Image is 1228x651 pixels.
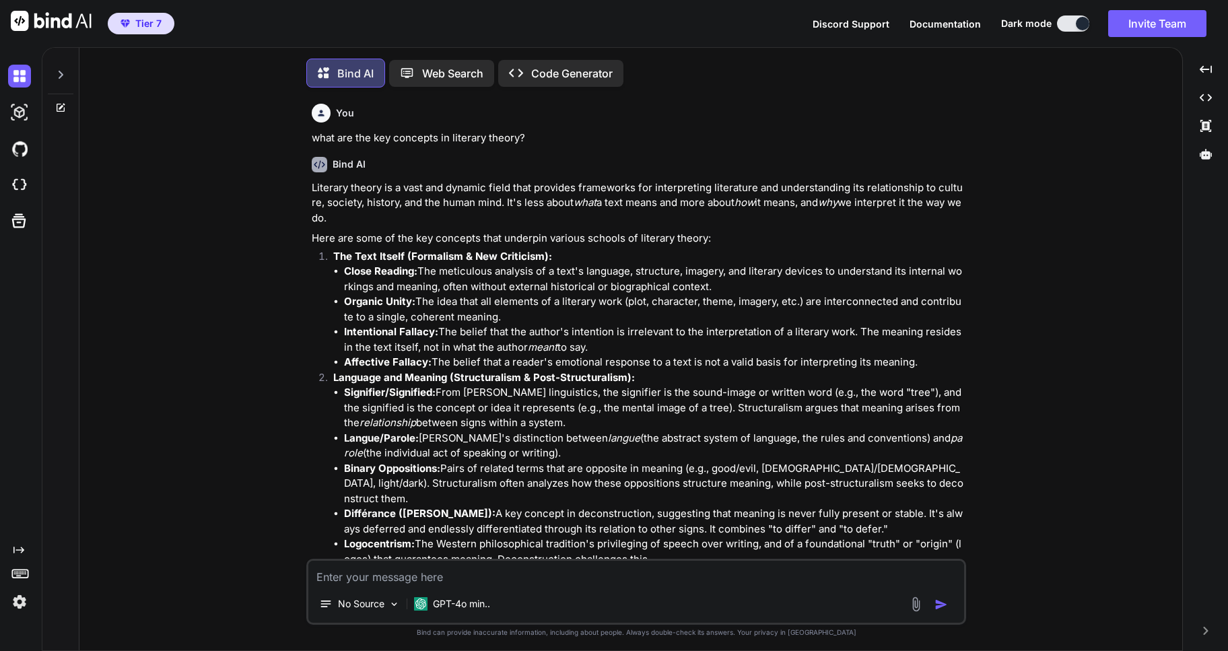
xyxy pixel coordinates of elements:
li: From [PERSON_NAME] linguistics, the signifier is the sound-image or written word (e.g., the word ... [344,385,963,431]
img: attachment [908,596,924,612]
button: Invite Team [1108,10,1206,37]
strong: Close Reading: [344,265,417,277]
h6: You [336,106,354,120]
p: Web Search [422,65,483,81]
img: settings [8,590,31,613]
em: why [818,196,838,209]
li: [PERSON_NAME]'s distinction between (the abstract system of language, the rules and conventions) ... [344,431,963,461]
p: Bind AI [337,65,374,81]
span: Dark mode [1001,17,1052,30]
p: No Source [338,597,384,611]
button: Discord Support [813,17,889,31]
img: Pick Models [388,598,400,610]
strong: Signifier/Signified: [344,386,436,399]
p: what are the key concepts in literary theory? [312,131,963,146]
p: Code Generator [531,65,613,81]
em: how [735,196,755,209]
li: The meticulous analysis of a text's language, structure, imagery, and literary devices to underst... [344,264,963,294]
img: githubDark [8,137,31,160]
img: darkAi-studio [8,101,31,124]
li: The belief that a reader's emotional response to a text is not a valid basis for interpreting its... [344,355,963,370]
strong: Logocentrism: [344,537,415,550]
h6: Bind AI [333,158,366,171]
img: premium [121,20,130,28]
li: The idea that all elements of a literary work (plot, character, theme, imagery, etc.) are interco... [344,294,963,324]
img: darkChat [8,65,31,88]
img: GPT-4o mini [414,597,428,611]
li: Pairs of related terms that are opposite in meaning (e.g., good/evil, [DEMOGRAPHIC_DATA]/[DEMOGRA... [344,461,963,507]
strong: Intentional Fallacy: [344,325,438,338]
strong: Binary Oppositions: [344,462,440,475]
em: what [574,196,596,209]
strong: Langue/Parole: [344,432,419,444]
button: premiumTier 7 [108,13,174,34]
strong: Affective Fallacy: [344,355,432,368]
strong: Organic Unity: [344,295,415,308]
p: Literary theory is a vast and dynamic field that provides frameworks for interpreting literature ... [312,180,963,226]
em: relationship [360,416,416,429]
em: meant [528,341,557,353]
li: A key concept in deconstruction, suggesting that meaning is never fully present or stable. It's a... [344,506,963,537]
button: Documentation [910,17,981,31]
span: Documentation [910,18,981,30]
img: Bind AI [11,11,92,31]
span: Tier 7 [135,17,162,30]
em: langue [608,432,640,444]
strong: The Text Itself (Formalism & New Criticism): [333,250,552,263]
img: cloudideIcon [8,174,31,197]
strong: Différance ([PERSON_NAME]): [344,507,496,520]
span: Discord Support [813,18,889,30]
li: The belief that the author's intention is irrelevant to the interpretation of a literary work. Th... [344,324,963,355]
img: icon [934,598,948,611]
strong: Language and Meaning (Structuralism & Post-Structuralism): [333,371,635,384]
li: The Western philosophical tradition's privileging of speech over writing, and of a foundational "... [344,537,963,567]
p: Here are some of the key concepts that underpin various schools of literary theory: [312,231,963,246]
p: GPT-4o min.. [433,597,490,611]
p: Bind can provide inaccurate information, including about people. Always double-check its answers.... [306,627,966,638]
